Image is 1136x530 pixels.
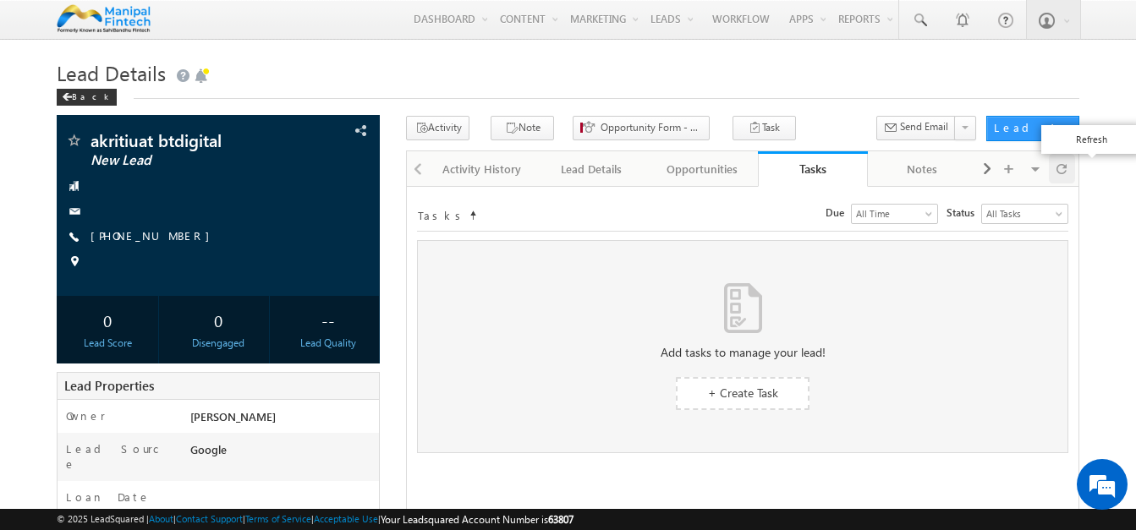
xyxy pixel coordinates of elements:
[537,151,647,187] a: Lead Details
[245,513,311,524] a: Terms of Service
[601,120,702,135] span: Opportunity Form - Stage & Status
[868,151,978,187] a: Notes
[981,204,1068,224] a: All Tasks
[57,511,573,527] span: © 2025 LeadSquared | | | | |
[491,116,554,140] button: Note
[826,205,851,221] span: Due
[64,377,154,394] span: Lead Properties
[994,120,1066,135] div: Lead Actions
[186,441,379,465] div: Google
[406,116,469,140] button: Activity
[982,206,1063,221] span: All Tasks
[1050,134,1134,145] p: Refresh
[427,151,537,187] a: Activity History
[418,345,1067,360] div: Add tasks to manage your lead!
[314,513,378,524] a: Acceptable Use
[986,116,1079,141] button: Lead Actions
[282,336,375,351] div: Lead Quality
[149,513,173,524] a: About
[900,119,948,134] span: Send Email
[648,151,758,187] a: Opportunities
[66,489,151,505] label: Loan Date
[57,59,166,86] span: Lead Details
[172,336,265,351] div: Disengaged
[661,159,743,179] div: Opportunities
[381,513,573,526] span: Your Leadsquared Account Number is
[881,159,963,179] div: Notes
[469,205,477,220] span: Sort Timeline
[91,132,289,149] span: akritiuat btdigital
[176,513,243,524] a: Contact Support
[876,116,956,140] button: Send Email
[91,152,289,169] span: New Lead
[66,441,174,472] label: Lead Source
[551,159,632,179] div: Lead Details
[57,89,117,106] div: Back
[61,304,154,336] div: 0
[61,336,154,351] div: Lead Score
[91,228,218,245] span: [PHONE_NUMBER]
[573,116,710,140] button: Opportunity Form - Stage & Status
[548,513,573,526] span: 63807
[852,206,933,221] span: All Time
[417,204,468,224] td: Tasks
[771,161,855,177] div: Tasks
[947,205,981,221] span: Status
[441,159,522,179] div: Activity History
[733,116,796,140] button: Task
[758,151,868,187] a: Tasks
[708,385,778,401] span: + Create Task
[851,204,938,224] a: All Time
[57,4,151,34] img: Custom Logo
[172,304,265,336] div: 0
[57,88,125,102] a: Back
[724,283,762,333] img: No data found
[190,409,276,423] span: [PERSON_NAME]
[282,304,375,336] div: --
[66,408,106,423] label: Owner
